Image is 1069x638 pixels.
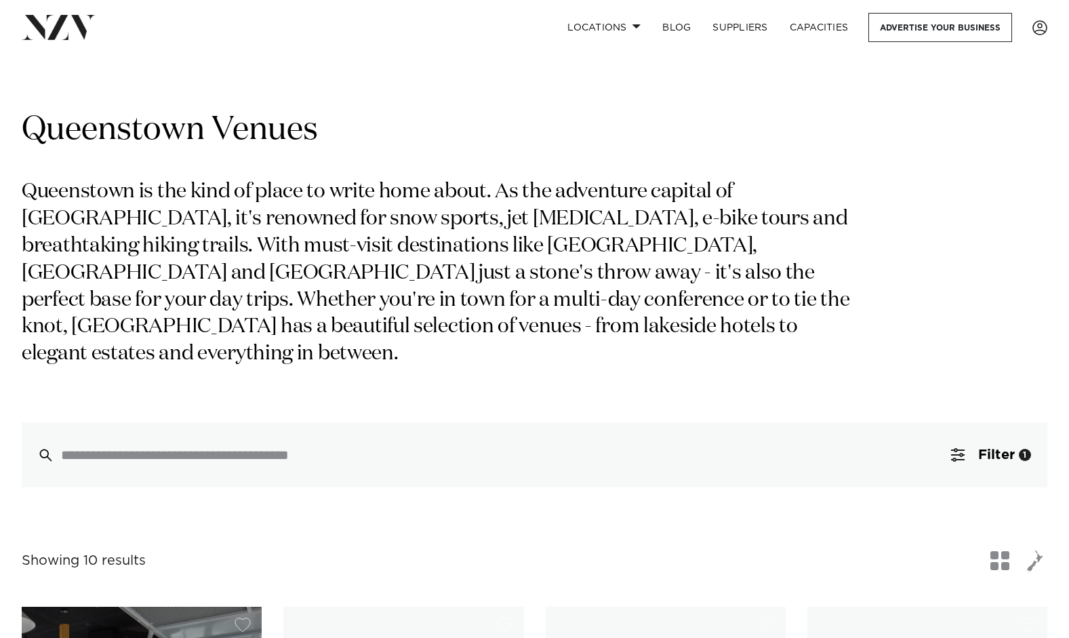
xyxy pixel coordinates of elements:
[1019,449,1031,461] div: 1
[868,13,1012,42] a: Advertise your business
[557,13,651,42] a: Locations
[702,13,778,42] a: SUPPLIERS
[22,109,1047,152] h1: Queenstown Venues
[978,448,1015,462] span: Filter
[22,15,96,39] img: nzv-logo.png
[935,422,1047,487] button: Filter1
[779,13,860,42] a: Capacities
[22,179,860,368] p: Queenstown is the kind of place to write home about. As the adventure capital of [GEOGRAPHIC_DATA...
[651,13,702,42] a: BLOG
[22,551,146,572] div: Showing 10 results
